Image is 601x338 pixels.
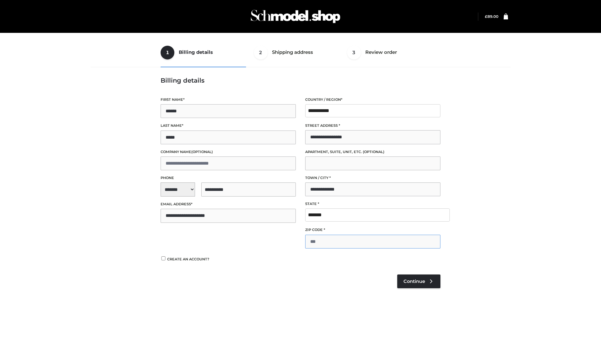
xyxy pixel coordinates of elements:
h3: Billing details [161,77,440,84]
span: Continue [403,279,425,284]
label: Street address [305,123,440,129]
span: £ [485,14,487,19]
a: £89.00 [485,14,498,19]
span: (optional) [363,150,384,154]
label: Phone [161,175,296,181]
label: Country / Region [305,97,440,103]
a: Continue [397,274,440,288]
img: Schmodel Admin 964 [249,4,342,29]
span: (optional) [191,150,213,154]
input: Create an account? [161,256,166,260]
label: Last name [161,123,296,129]
label: Town / City [305,175,440,181]
label: Company name [161,149,296,155]
label: First name [161,97,296,103]
span: Create an account? [167,257,209,261]
label: Apartment, suite, unit, etc. [305,149,440,155]
label: Email address [161,201,296,207]
bdi: 89.00 [485,14,498,19]
label: ZIP Code [305,227,440,233]
label: State [305,201,440,207]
